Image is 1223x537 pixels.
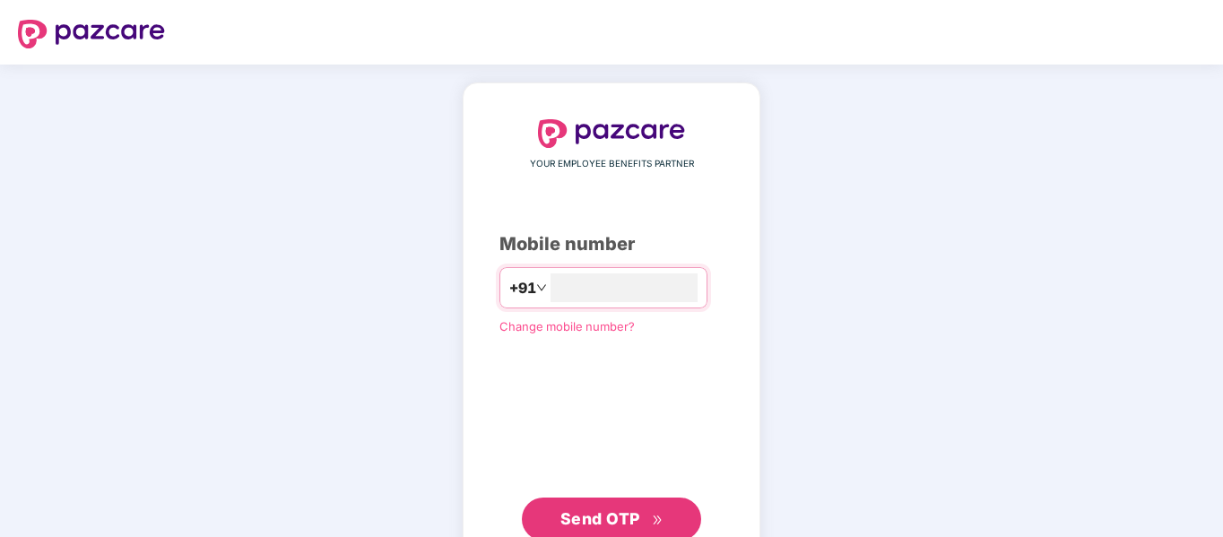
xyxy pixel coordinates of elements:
[509,277,536,299] span: +91
[652,515,664,526] span: double-right
[499,230,724,258] div: Mobile number
[18,20,165,48] img: logo
[499,319,635,333] a: Change mobile number?
[536,282,547,293] span: down
[530,157,694,171] span: YOUR EMPLOYEE BENEFITS PARTNER
[538,119,685,148] img: logo
[560,509,640,528] span: Send OTP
